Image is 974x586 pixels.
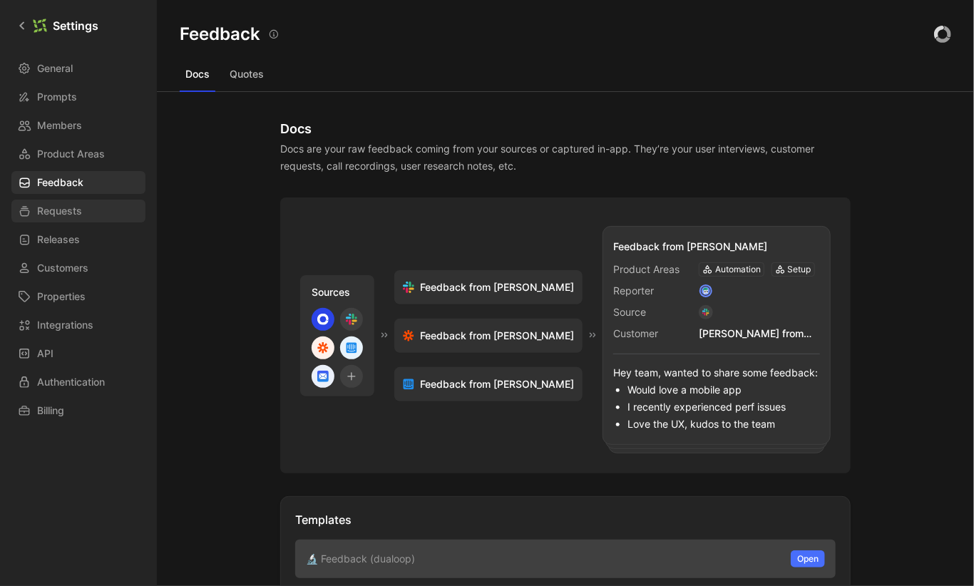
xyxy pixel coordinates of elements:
[627,381,820,399] li: Would love a mobile app
[11,228,145,251] a: Releases
[613,304,693,321] span: Source
[788,262,811,277] div: Setup
[37,231,80,248] span: Releases
[37,202,82,220] span: Requests
[180,23,260,46] h2: Feedback
[11,57,145,80] a: General
[420,327,574,344] span: Feedback from [PERSON_NAME]
[11,114,145,137] a: Members
[180,63,215,86] button: Docs
[613,325,693,342] span: Customer
[11,285,145,308] a: Properties
[295,540,836,578] div: 🔬 Feedback (dualoop)
[280,140,851,175] div: Docs are your raw feedback coming from your sources or captured in-app. They’re your user intervi...
[613,354,820,433] div: Hey team, wanted to share some feedback:
[11,314,145,336] a: Integrations
[11,371,145,394] a: Authentication
[280,120,851,138] div: Docs
[420,279,574,296] span: Feedback from [PERSON_NAME]
[11,143,145,165] a: Product Areas
[295,511,836,528] div: Templates
[37,402,64,419] span: Billing
[37,145,105,163] span: Product Areas
[37,117,82,134] span: Members
[224,63,270,86] button: Quotes
[613,282,693,299] span: Reporter
[715,262,761,277] div: Automation
[37,317,93,334] span: Integrations
[37,88,77,106] span: Prompts
[627,416,820,433] li: Love the UX, kudos to the team
[37,259,88,277] span: Customers
[699,325,820,342] div: [PERSON_NAME] from
[11,11,104,40] a: Settings
[613,261,693,278] span: Product Areas
[53,17,98,34] h1: Settings
[11,342,145,365] a: API
[11,257,145,279] a: Customers
[11,399,145,422] a: Billing
[11,171,145,194] a: Feedback
[613,240,767,252] span: Feedback from [PERSON_NAME]
[791,550,825,567] button: Open
[11,86,145,108] a: Prompts
[797,552,819,566] span: Open
[701,286,711,296] img: avatar
[420,376,574,393] span: Feedback from [PERSON_NAME]
[312,286,350,298] span: Sources
[37,288,86,305] span: Properties
[37,174,83,191] span: Feedback
[37,60,73,77] span: General
[37,374,105,391] span: Authentication
[11,200,145,222] a: Requests
[627,399,820,416] li: I recently experienced perf issues
[37,345,53,362] span: API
